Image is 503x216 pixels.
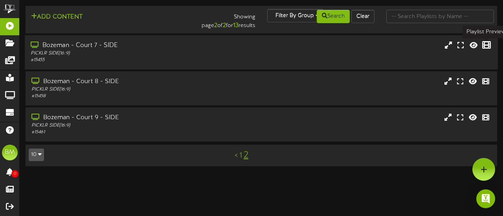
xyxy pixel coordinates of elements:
[351,10,374,23] button: Clear
[386,10,494,23] input: -- Search Playlists by Name --
[31,129,216,136] div: # 15461
[31,50,216,57] div: PICKLR SIDE ( 16:9 )
[223,22,226,29] strong: 2
[31,41,216,50] div: Bozeman - Court 7 - SIDE
[31,93,216,100] div: # 15458
[267,9,324,22] button: Filter By Group
[31,113,216,122] div: Bozeman - Court 9 - SIDE
[233,22,239,29] strong: 13
[476,189,495,208] div: Open Intercom Messenger
[317,10,350,23] button: Search
[182,9,261,30] div: Showing page of for results
[244,150,248,160] a: 2
[11,170,18,178] span: 0
[214,22,217,29] strong: 2
[31,86,216,93] div: PICKLR SIDE ( 16:9 )
[31,57,216,64] div: # 15455
[31,122,216,129] div: PICKLR SIDE ( 16:9 )
[239,151,242,160] a: 1
[235,151,238,160] a: <
[2,145,18,160] div: BM
[31,77,216,86] div: Bozeman - Court 8 - SIDE
[29,149,44,161] button: 10
[29,12,85,22] button: Add Content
